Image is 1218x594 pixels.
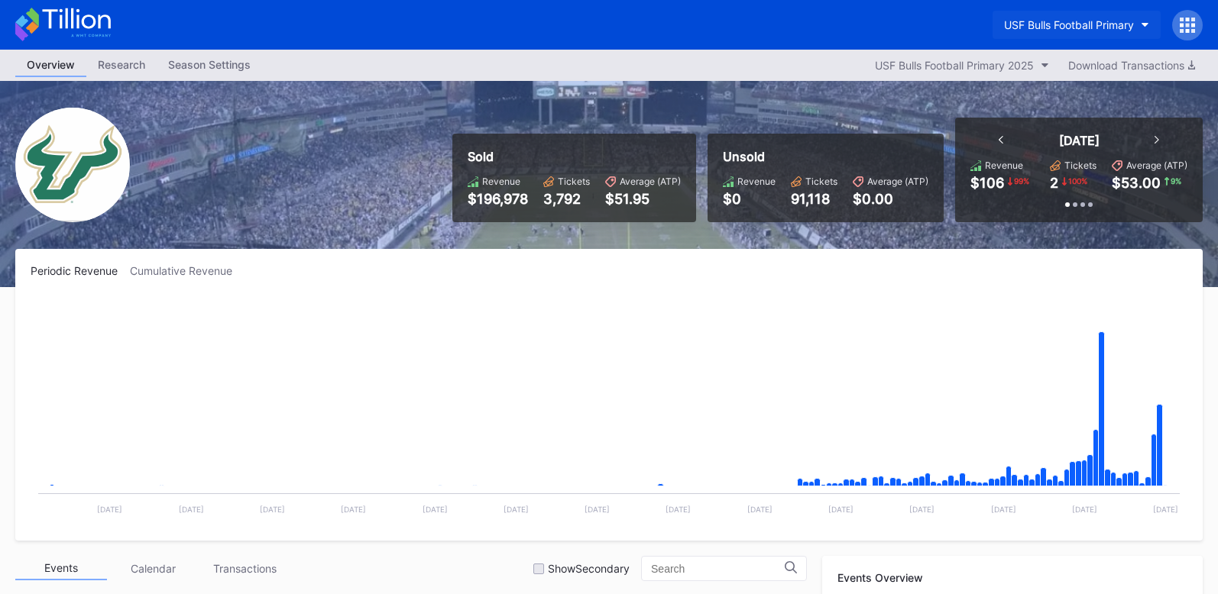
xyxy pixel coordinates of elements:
[157,53,262,76] div: Season Settings
[130,264,245,277] div: Cumulative Revenue
[107,557,199,580] div: Calendar
[791,191,837,207] div: 91,118
[1072,505,1097,514] text: [DATE]
[423,505,448,514] text: [DATE]
[651,563,785,575] input: Search
[260,505,285,514] text: [DATE]
[605,191,681,207] div: $51.95
[468,149,681,164] div: Sold
[805,176,837,187] div: Tickets
[97,505,122,514] text: [DATE]
[723,191,776,207] div: $0
[747,505,773,514] text: [DATE]
[620,176,681,187] div: Average (ATP)
[1169,175,1183,187] div: 9 %
[482,176,520,187] div: Revenue
[1067,175,1089,187] div: 100 %
[15,557,107,580] div: Events
[867,55,1057,76] button: USF Bulls Football Primary 2025
[1059,133,1100,148] div: [DATE]
[341,505,366,514] text: [DATE]
[837,571,1187,584] div: Events Overview
[179,505,204,514] text: [DATE]
[737,176,776,187] div: Revenue
[875,59,1034,72] div: USF Bulls Football Primary 2025
[199,557,290,580] div: Transactions
[585,505,610,514] text: [DATE]
[1068,59,1195,72] div: Download Transactions
[909,505,935,514] text: [DATE]
[86,53,157,76] div: Research
[993,11,1161,39] button: USF Bulls Football Primary
[1061,55,1203,76] button: Download Transactions
[985,160,1023,171] div: Revenue
[31,296,1187,525] svg: Chart title
[1112,175,1161,191] div: $53.00
[1153,505,1178,514] text: [DATE]
[1064,160,1097,171] div: Tickets
[853,191,928,207] div: $0.00
[468,191,528,207] div: $196,978
[828,505,854,514] text: [DATE]
[666,505,691,514] text: [DATE]
[86,53,157,77] a: Research
[1012,175,1031,187] div: 99 %
[723,149,928,164] div: Unsold
[558,176,590,187] div: Tickets
[31,264,130,277] div: Periodic Revenue
[867,176,928,187] div: Average (ATP)
[1050,175,1058,191] div: 2
[970,175,1004,191] div: $106
[1004,18,1134,31] div: USF Bulls Football Primary
[548,562,630,575] div: Show Secondary
[15,108,130,222] img: USF_Bulls_Football_Primary.png
[157,53,262,77] a: Season Settings
[543,191,590,207] div: 3,792
[991,505,1016,514] text: [DATE]
[1126,160,1187,171] div: Average (ATP)
[15,53,86,77] a: Overview
[504,505,529,514] text: [DATE]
